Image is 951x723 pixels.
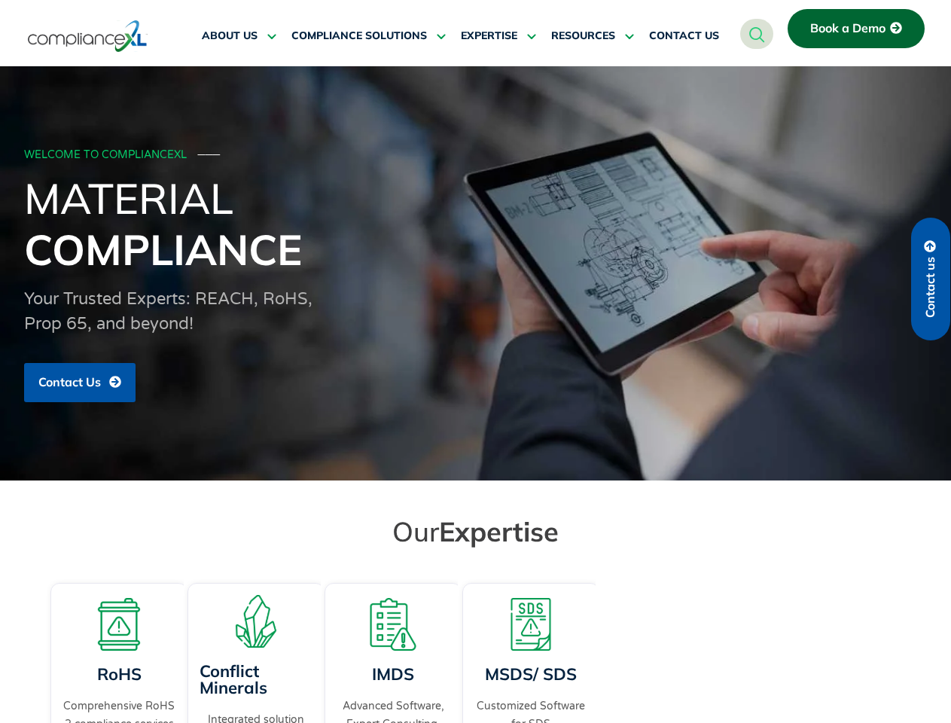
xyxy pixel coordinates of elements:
a: Contact us [911,218,950,340]
span: Expertise [439,514,559,548]
a: ABOUT US [202,18,276,54]
span: Contact Us [38,376,101,389]
span: RESOURCES [551,29,615,43]
span: EXPERTISE [461,29,517,43]
img: A warning board with SDS displaying [504,598,557,651]
span: CONTACT US [649,29,719,43]
a: Conflict Minerals [200,660,267,698]
span: ABOUT US [202,29,258,43]
span: Compliance [24,223,302,276]
img: A representation of minerals [230,595,282,648]
a: EXPERTISE [461,18,536,54]
img: A list board with a warning [367,598,419,651]
img: A board with a warning sign [93,598,145,651]
div: WELCOME TO COMPLIANCEXL [24,149,923,162]
span: COMPLIANCE SOLUTIONS [291,29,427,43]
a: IMDS [372,664,414,685]
span: Book a Demo [810,22,885,35]
a: COMPLIANCE SOLUTIONS [291,18,446,54]
a: RoHS [96,664,141,685]
h1: Material [24,172,928,275]
a: CONTACT US [649,18,719,54]
a: Contact Us [24,363,136,402]
a: RESOURCES [551,18,634,54]
a: Book a Demo [788,9,925,48]
span: ─── [198,148,221,161]
span: Contact us [924,257,937,318]
span: Your Trusted Experts: REACH, RoHS, Prop 65, and beyond! [24,289,312,334]
h2: Our [54,514,898,548]
a: navsearch-button [740,19,773,49]
img: logo-one.svg [28,19,148,53]
a: MSDS/ SDS [485,664,577,685]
